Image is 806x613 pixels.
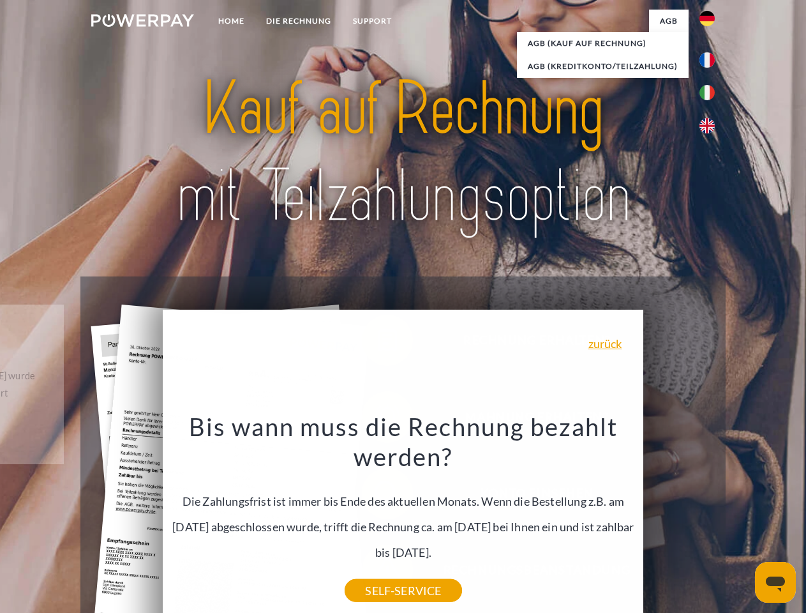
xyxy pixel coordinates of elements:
[517,55,689,78] a: AGB (Kreditkonto/Teilzahlung)
[699,118,715,133] img: en
[170,411,636,591] div: Die Zahlungsfrist ist immer bis Ende des aktuellen Monats. Wenn die Bestellung z.B. am [DATE] abg...
[517,32,689,55] a: AGB (Kauf auf Rechnung)
[699,85,715,100] img: it
[122,61,684,245] img: title-powerpay_de.svg
[170,411,636,473] h3: Bis wann muss die Rechnung bezahlt werden?
[345,579,461,602] a: SELF-SERVICE
[755,562,796,603] iframe: Schaltfläche zum Öffnen des Messaging-Fensters
[699,11,715,26] img: de
[91,14,194,27] img: logo-powerpay-white.svg
[588,338,622,349] a: zurück
[207,10,255,33] a: Home
[699,52,715,68] img: fr
[649,10,689,33] a: agb
[255,10,342,33] a: DIE RECHNUNG
[342,10,403,33] a: SUPPORT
